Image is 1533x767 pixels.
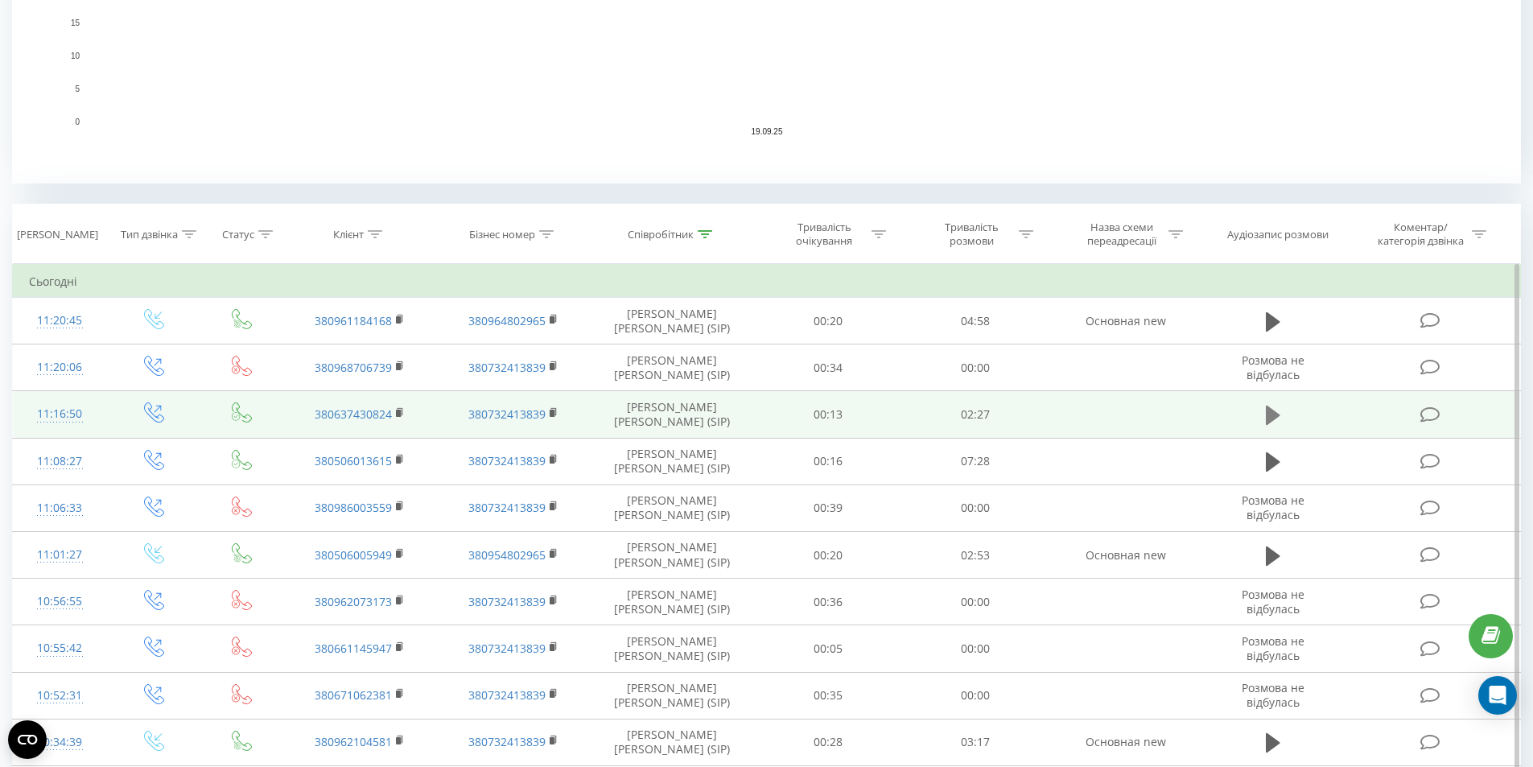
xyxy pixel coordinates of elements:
td: 07:28 [902,438,1049,485]
a: 380732413839 [468,687,546,703]
td: 02:27 [902,391,1049,438]
div: Тривалість розмови [929,221,1015,248]
span: Розмова не відбулась [1242,680,1304,710]
td: [PERSON_NAME] [PERSON_NAME] (SIP) [590,719,755,765]
a: 380964802965 [468,313,546,328]
text: 15 [71,19,80,27]
div: Аудіозапис розмови [1227,228,1329,241]
td: [PERSON_NAME] [PERSON_NAME] (SIP) [590,672,755,719]
div: 10:52:31 [29,680,91,711]
a: 380732413839 [468,641,546,656]
td: 04:58 [902,298,1049,344]
div: 10:34:39 [29,727,91,758]
a: 380732413839 [468,406,546,422]
td: [PERSON_NAME] [PERSON_NAME] (SIP) [590,532,755,579]
div: 11:08:27 [29,446,91,477]
text: 0 [75,118,80,126]
div: Коментар/категорія дзвінка [1374,221,1468,248]
td: 00:16 [755,438,902,485]
a: 380732413839 [468,453,546,468]
div: 10:56:55 [29,586,91,617]
td: [PERSON_NAME] [PERSON_NAME] (SIP) [590,344,755,391]
a: 380954802965 [468,547,546,563]
td: [PERSON_NAME] [PERSON_NAME] (SIP) [590,391,755,438]
td: 00:00 [902,344,1049,391]
a: 380732413839 [468,734,546,749]
td: 02:53 [902,532,1049,579]
div: Бізнес номер [469,228,535,241]
td: 00:28 [755,719,902,765]
td: 00:20 [755,532,902,579]
div: Open Intercom Messenger [1478,676,1517,715]
td: [PERSON_NAME] [PERSON_NAME] (SIP) [590,625,755,672]
td: Основная new [1049,532,1201,579]
div: 11:16:50 [29,398,91,430]
span: Розмова не відбулась [1242,587,1304,616]
a: 380968706739 [315,360,392,375]
a: 380671062381 [315,687,392,703]
td: 00:39 [755,485,902,531]
div: [PERSON_NAME] [17,228,98,241]
td: 00:05 [755,625,902,672]
div: 11:01:27 [29,539,91,571]
td: 00:00 [902,625,1049,672]
div: Тривалість очікування [781,221,867,248]
div: 11:20:45 [29,305,91,336]
td: 00:00 [902,672,1049,719]
td: [PERSON_NAME] [PERSON_NAME] (SIP) [590,298,755,344]
div: Співробітник [628,228,694,241]
td: [PERSON_NAME] [PERSON_NAME] (SIP) [590,438,755,485]
div: Тип дзвінка [121,228,178,241]
td: Основная new [1049,719,1201,765]
a: 380732413839 [468,500,546,515]
a: 380506013615 [315,453,392,468]
a: 380637430824 [315,406,392,422]
td: [PERSON_NAME] [PERSON_NAME] (SIP) [590,485,755,531]
a: 380962073173 [315,594,392,609]
td: 00:00 [902,579,1049,625]
text: 19.09.25 [752,127,783,136]
span: Розмова не відбулась [1242,633,1304,663]
td: 00:35 [755,672,902,719]
div: Назва схеми переадресації [1078,221,1164,248]
td: 00:36 [755,579,902,625]
td: 00:00 [902,485,1049,531]
td: Основная new [1049,298,1201,344]
div: Статус [222,228,254,241]
td: Сьогодні [13,266,1521,298]
td: 00:34 [755,344,902,391]
a: 380732413839 [468,360,546,375]
button: Open CMP widget [8,720,47,759]
span: Розмова не відбулась [1242,493,1304,522]
div: 11:06:33 [29,493,91,524]
td: [PERSON_NAME] [PERSON_NAME] (SIP) [590,579,755,625]
text: 5 [75,85,80,93]
a: 380732413839 [468,594,546,609]
div: Клієнт [333,228,364,241]
td: 00:13 [755,391,902,438]
div: 10:55:42 [29,633,91,664]
a: 380962104581 [315,734,392,749]
a: 380986003559 [315,500,392,515]
span: Розмова не відбулась [1242,353,1304,382]
a: 380961184168 [315,313,392,328]
td: 03:17 [902,719,1049,765]
div: 11:20:06 [29,352,91,383]
text: 10 [71,52,80,60]
a: 380661145947 [315,641,392,656]
td: 00:20 [755,298,902,344]
a: 380506005949 [315,547,392,563]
